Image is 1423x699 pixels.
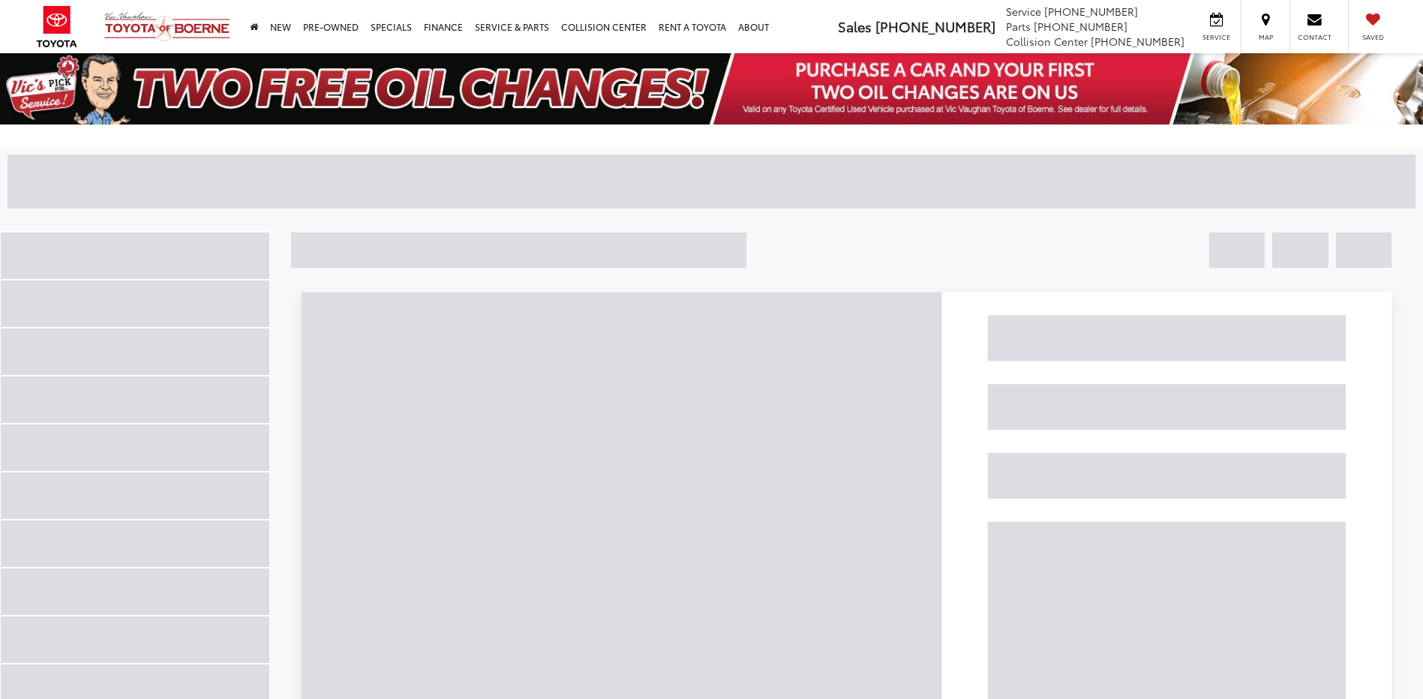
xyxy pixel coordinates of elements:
span: Collision Center [1006,34,1088,49]
span: Service [1006,4,1041,19]
span: Sales [838,16,872,36]
span: Saved [1356,32,1389,42]
span: [PHONE_NUMBER] [875,16,995,36]
span: [PHONE_NUMBER] [1091,34,1184,49]
span: Map [1249,32,1282,42]
span: [PHONE_NUMBER] [1034,19,1127,34]
span: Contact [1298,32,1331,42]
span: [PHONE_NUMBER] [1044,4,1138,19]
span: Service [1199,32,1233,42]
img: Vic Vaughan Toyota of Boerne [104,11,231,42]
span: Parts [1006,19,1031,34]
